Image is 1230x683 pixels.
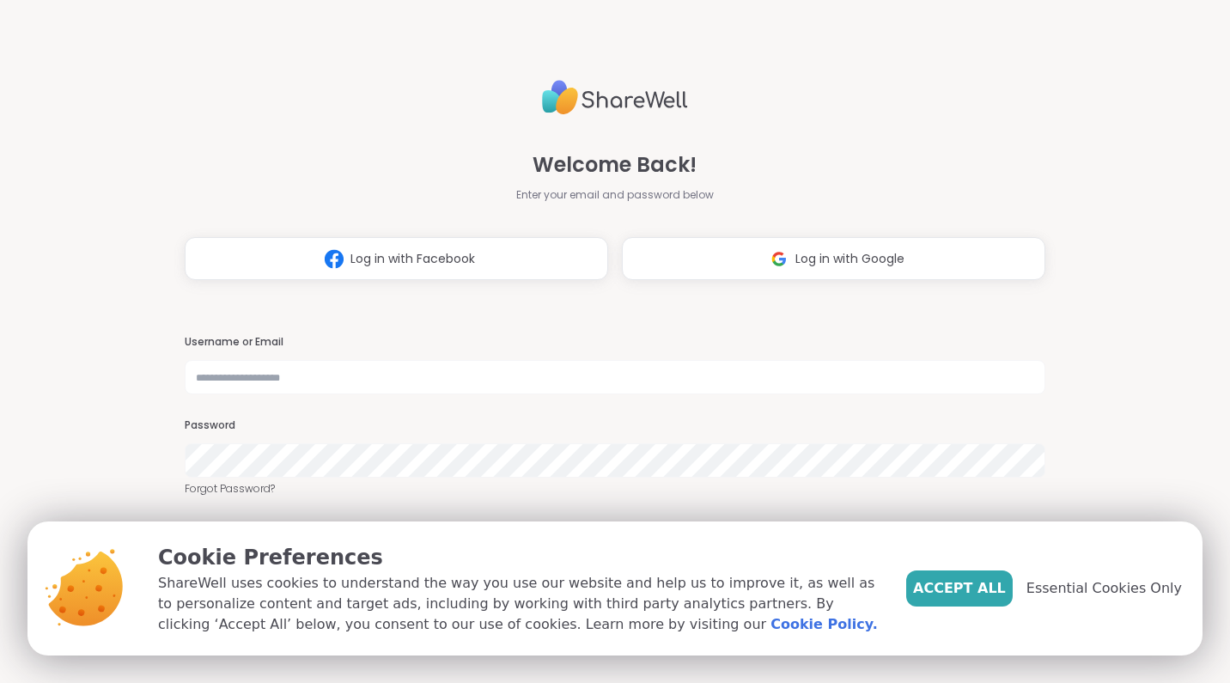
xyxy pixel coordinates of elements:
a: Cookie Policy. [770,614,877,635]
span: Enter your email and password below [516,187,714,203]
img: ShareWell Logomark [763,243,795,275]
span: Log in with Google [795,250,904,268]
span: Accept All [913,578,1006,599]
span: Welcome Back! [533,149,697,180]
a: Forgot Password? [185,481,1045,497]
span: Log in with Facebook [350,250,475,268]
h3: Username or Email [185,335,1045,350]
img: ShareWell Logo [542,73,688,122]
button: Log in with Facebook [185,237,608,280]
p: Cookie Preferences [158,542,879,573]
h3: Password [185,418,1045,433]
img: ShareWell Logomark [318,243,350,275]
p: ShareWell uses cookies to understand the way you use our website and help us to improve it, as we... [158,573,879,635]
span: Essential Cookies Only [1026,578,1182,599]
button: Log in with Google [622,237,1045,280]
button: Accept All [906,570,1013,607]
